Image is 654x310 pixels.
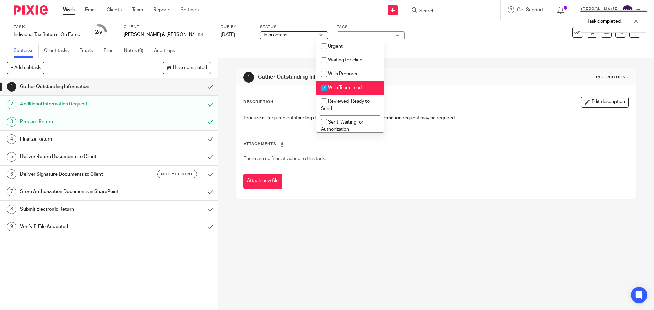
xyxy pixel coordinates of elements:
[7,187,16,196] div: 7
[20,169,138,179] h1: Deliver Signature Documents to Client
[321,99,370,111] span: Reviewed, Ready to Send
[14,5,48,15] img: Pixie
[7,82,16,92] div: 1
[20,82,138,92] h1: Gather Outstanding Information
[14,31,82,38] div: Individual Tax Return - On Extension
[44,44,74,58] a: Client tasks
[85,6,96,13] a: Email
[321,120,363,132] span: Sent, Waiting for Authorization
[104,44,119,58] a: Files
[163,62,211,74] button: Hide completed
[7,222,16,231] div: 9
[63,6,75,13] a: Work
[107,6,122,13] a: Clients
[20,204,138,214] h1: Submit Electronic Return
[20,134,138,144] h1: Finalize Return
[20,117,138,127] h1: Prepare Return
[14,24,82,30] label: Task
[243,174,282,189] button: Attach new file
[7,62,44,74] button: + Add subtask
[98,31,102,34] small: /9
[596,75,629,80] div: Instructions
[7,117,16,127] div: 3
[328,71,358,76] span: With Preparer
[243,99,274,105] p: Description
[124,31,194,38] p: [PERSON_NAME] & [PERSON_NAME]
[258,74,451,81] h1: Gather Outstanding Information
[221,24,251,30] label: Due by
[79,44,98,58] a: Emails
[581,97,629,108] button: Edit description
[244,142,276,146] span: Attachments
[622,5,633,16] img: svg%3E
[20,151,138,162] h1: Deliver Return Documents to Client
[132,6,143,13] a: Team
[7,134,16,144] div: 4
[587,18,622,25] p: Task completed.
[161,171,193,177] span: Not yet sent
[221,32,235,37] span: [DATE]
[173,65,207,71] span: Hide completed
[7,100,16,109] div: 2
[243,72,254,83] div: 1
[124,44,149,58] a: Notes (0)
[264,33,287,37] span: In progress
[124,24,212,30] label: Client
[7,205,16,214] div: 8
[20,186,138,197] h1: Store Authorization Documents in SharePoint
[14,44,39,58] a: Subtasks
[20,99,138,109] h1: Additional Information Request
[20,222,138,232] h1: Verify E-File Accepted
[95,28,102,36] div: 2
[260,24,328,30] label: Status
[328,58,364,62] span: Waiting for client
[244,115,628,121] p: Procure all required outstanding documentation - an additional information request may be required.
[153,6,170,13] a: Reports
[244,156,326,161] span: There are no files attached to this task.
[7,169,16,179] div: 6
[154,44,180,58] a: Audit logs
[328,44,343,49] span: Urgent
[181,6,199,13] a: Settings
[7,152,16,162] div: 5
[328,85,362,90] span: With Team Lead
